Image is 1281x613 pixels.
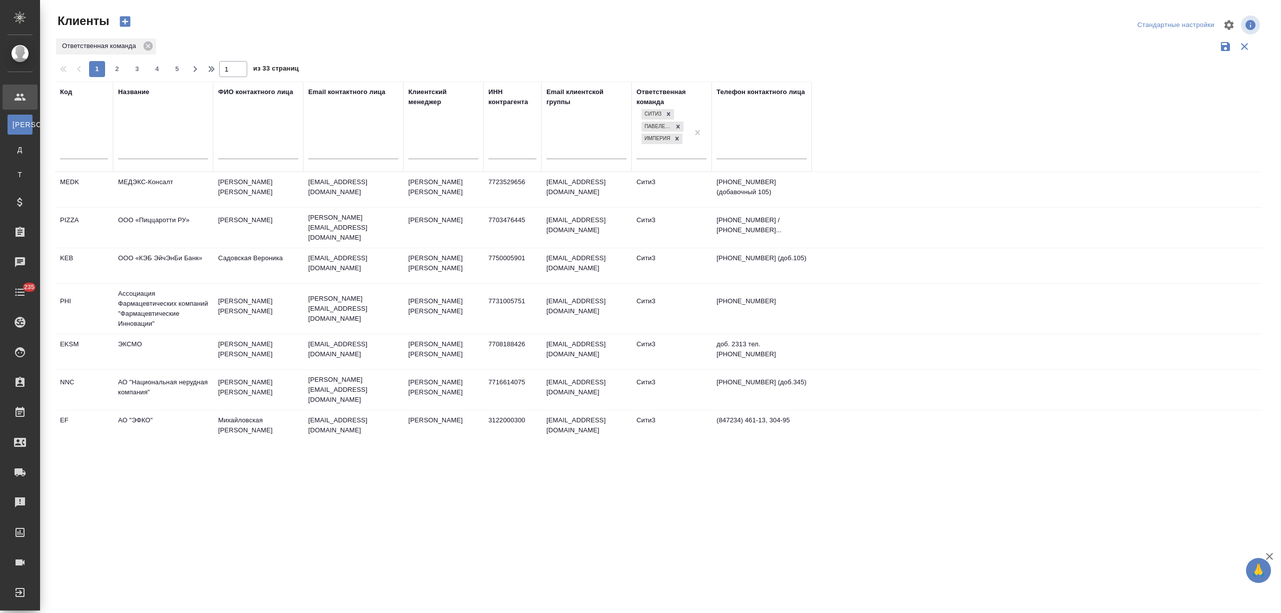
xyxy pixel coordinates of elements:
td: [PERSON_NAME] [PERSON_NAME] [213,291,303,326]
td: Сити3 [631,248,712,283]
td: [EMAIL_ADDRESS][DOMAIN_NAME] [541,210,631,245]
div: split button [1135,18,1217,33]
td: [PERSON_NAME] [PERSON_NAME] [403,248,483,283]
p: [EMAIL_ADDRESS][DOMAIN_NAME] [308,253,398,273]
p: [PERSON_NAME][EMAIL_ADDRESS][DOMAIN_NAME] [308,375,398,405]
td: МЕДЭКС-Консалт [113,172,213,207]
span: 5 [169,64,185,74]
span: 3 [129,64,145,74]
span: 2 [109,64,125,74]
span: Т [13,170,28,180]
td: [EMAIL_ADDRESS][DOMAIN_NAME] [541,334,631,369]
p: [PHONE_NUMBER] (доб.105) [717,253,807,263]
button: 🙏 [1246,558,1271,583]
button: 4 [149,61,165,77]
td: 7716614075 [483,372,541,407]
div: Сити3, Павелецкая (Экс.Вивальди), Империя [640,108,675,121]
div: Павелецкая (Экс.Вивальди) [642,122,673,132]
td: Сити3 [631,291,712,326]
span: 235 [18,282,41,292]
td: [PERSON_NAME] [PERSON_NAME] [213,172,303,207]
div: Email контактного лица [308,87,385,97]
div: ФИО контактного лица [218,87,293,97]
td: KEB [55,248,113,283]
button: 2 [109,61,125,77]
button: Сохранить фильтры [1216,37,1235,56]
span: Клиенты [55,13,109,29]
p: Ответственная команда [62,41,140,51]
p: [PHONE_NUMBER] (доб.345) [717,377,807,387]
td: АО "ЭФКО" [113,410,213,445]
td: EF [55,410,113,445]
td: Михайловская [PERSON_NAME] [213,410,303,445]
td: Сити3 [631,210,712,245]
p: (847234) 461-13, 304-95 [717,415,807,425]
span: Посмотреть информацию [1241,16,1262,35]
p: [EMAIL_ADDRESS][DOMAIN_NAME] [308,339,398,359]
p: [EMAIL_ADDRESS][DOMAIN_NAME] [308,415,398,435]
td: 7703476445 [483,210,541,245]
div: Сити3 [642,109,663,120]
td: АО "Национальная нерудная компания" [113,372,213,407]
p: [PHONE_NUMBER] / [PHONE_NUMBER]... [717,215,807,235]
p: [PHONE_NUMBER] (добавочный 105) [717,177,807,197]
td: [PERSON_NAME] [403,410,483,445]
td: Сити3 [631,372,712,407]
a: Д [8,140,33,160]
td: PHI [55,291,113,326]
td: [EMAIL_ADDRESS][DOMAIN_NAME] [541,372,631,407]
td: [PERSON_NAME] [403,210,483,245]
td: [EMAIL_ADDRESS][DOMAIN_NAME] [541,172,631,207]
a: Т [8,165,33,185]
p: [PERSON_NAME][EMAIL_ADDRESS][DOMAIN_NAME] [308,294,398,324]
td: 7708188426 [483,334,541,369]
td: 7731005751 [483,291,541,326]
td: [PERSON_NAME] [PERSON_NAME] [403,291,483,326]
a: [PERSON_NAME] [8,115,33,135]
div: Клиентский менеджер [408,87,478,107]
td: Ассоциация Фармацевтических компаний "Фармацевтические Инновации" [113,284,213,334]
a: 235 [3,280,38,305]
td: Сити3 [631,172,712,207]
td: 7723529656 [483,172,541,207]
div: ИНН контрагента [488,87,536,107]
td: [EMAIL_ADDRESS][DOMAIN_NAME] [541,410,631,445]
td: ЭКСМО [113,334,213,369]
td: [PERSON_NAME] [PERSON_NAME] [403,372,483,407]
button: 5 [169,61,185,77]
div: Сити3, Павелецкая (Экс.Вивальди), Империя [640,133,684,145]
span: 🙏 [1250,560,1267,581]
td: 7750005901 [483,248,541,283]
span: Д [13,145,28,155]
td: [PERSON_NAME] [PERSON_NAME] [403,172,483,207]
p: [PERSON_NAME][EMAIL_ADDRESS][DOMAIN_NAME] [308,213,398,243]
td: PIZZA [55,210,113,245]
div: Империя [642,134,672,144]
td: ООО «КЭБ ЭйчЭнБи Банк» [113,248,213,283]
td: EKSM [55,334,113,369]
span: 4 [149,64,165,74]
p: [PHONE_NUMBER] [717,296,807,306]
td: ООО «Пиццаротти РУ» [113,210,213,245]
td: [PERSON_NAME] [PERSON_NAME] [213,372,303,407]
td: [EMAIL_ADDRESS][DOMAIN_NAME] [541,291,631,326]
td: MEDK [55,172,113,207]
span: из 33 страниц [253,63,299,77]
div: Телефон контактного лица [717,87,805,97]
button: 3 [129,61,145,77]
div: Сити3, Павелецкая (Экс.Вивальди), Империя [640,121,685,133]
td: [EMAIL_ADDRESS][DOMAIN_NAME] [541,248,631,283]
div: Ответственная команда [636,87,707,107]
td: Сити3 [631,334,712,369]
td: [PERSON_NAME] [213,210,303,245]
div: Название [118,87,149,97]
td: Садовская Вероника [213,248,303,283]
span: [PERSON_NAME] [13,120,28,130]
div: Email клиентской группы [546,87,626,107]
td: [PERSON_NAME] [PERSON_NAME] [403,334,483,369]
div: Код [60,87,72,97]
button: Создать [113,13,137,30]
button: Сбросить фильтры [1235,37,1254,56]
td: Сити3 [631,410,712,445]
span: Настроить таблицу [1217,13,1241,37]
